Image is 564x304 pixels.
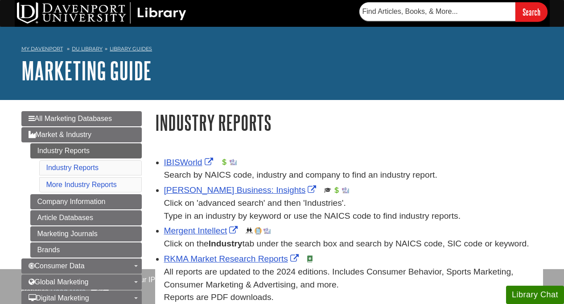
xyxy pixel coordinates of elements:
[29,278,89,286] span: Global Marketing
[164,266,543,304] div: All reports are updated to the 2024 editions. Includes Consumer Behavior, Sports Marketing, Consu...
[164,185,319,195] a: Link opens in new window
[324,187,331,194] img: Scholarly or Peer Reviewed
[209,239,243,248] b: Industry
[29,115,112,122] span: All Marketing Databases
[230,158,237,166] img: Industry Report
[515,2,548,21] input: Search
[46,164,99,171] a: Industry Reports
[359,2,548,21] form: Searches DU Library's articles, books, and more
[30,242,142,258] a: Brands
[221,158,228,166] img: Financial Report
[333,187,340,194] img: Financial Report
[155,111,543,134] h1: Industry Reports
[30,194,142,209] a: Company Information
[21,127,142,142] a: Market & Industry
[164,197,543,223] div: Click on 'advanced search' and then 'Industries'. Type in an industry by keyword or use the NAICS...
[246,227,253,234] img: Demographics
[29,131,91,138] span: Market & Industry
[30,210,142,225] a: Article Databases
[21,258,142,274] a: Consumer Data
[359,2,515,21] input: Find Articles, Books, & More...
[21,275,142,290] a: Global Marketing
[30,143,142,158] a: Industry Reports
[46,181,117,188] a: More Industry Reports
[164,237,543,250] div: Click on the tab under the search box and search by NAICS code, SIC code or keyword.
[164,158,215,167] a: Link opens in new window
[21,45,63,53] a: My Davenport
[164,226,240,235] a: Link opens in new window
[506,286,564,304] button: Library Chat
[263,227,271,234] img: Industry Report
[17,2,186,24] img: DU Library
[255,227,262,234] img: Company Information
[21,43,543,57] nav: breadcrumb
[21,111,142,126] a: All Marketing Databases
[342,187,349,194] img: Industry Report
[164,254,301,263] a: Link opens in new window
[30,226,142,242] a: Marketing Journals
[21,57,152,84] a: Marketing Guide
[306,255,313,262] img: e-Book
[72,46,103,52] a: DU Library
[110,46,152,52] a: Library Guides
[29,294,89,302] span: Digital Marketing
[164,169,543,182] div: Search by NAICS code, industry and company to find an industry report.
[29,262,85,270] span: Consumer Data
